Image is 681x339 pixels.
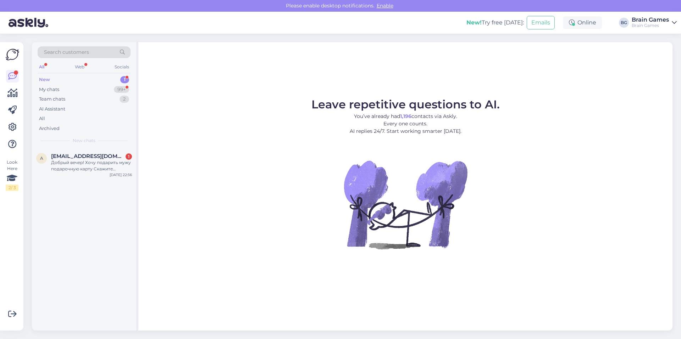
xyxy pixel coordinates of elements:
[311,97,500,111] span: Leave repetitive questions to AI.
[51,159,132,172] div: Добрый вечер! Хочу подарить мужу подарочную карту Скажите пожалуйста, есть ли у вас настольные иг...
[6,48,19,61] img: Askly Logo
[342,141,469,268] img: No Chat active
[40,156,43,161] span: a
[38,62,46,72] div: All
[126,153,132,160] div: 1
[632,23,669,28] div: Brain Games
[110,172,132,177] div: [DATE] 22:56
[39,86,59,93] div: My chats
[73,62,86,72] div: Web
[44,49,89,56] span: Search customers
[311,113,500,135] p: You’ve already had contacts via Askly. Every one counts. AI replies 24/7. Start working smarter [...
[120,76,129,83] div: 1
[39,96,65,103] div: Team chats
[73,137,95,144] span: New chats
[400,113,411,119] b: 1,196
[632,17,677,28] a: Brain GamesBrain Games
[39,125,60,132] div: Archived
[39,106,65,113] div: AI Assistant
[466,18,524,27] div: Try free [DATE]:
[39,115,45,122] div: All
[527,16,555,29] button: Emails
[120,96,129,103] div: 2
[113,62,131,72] div: Socials
[6,159,18,191] div: Look Here
[39,76,50,83] div: New
[375,2,395,9] span: Enable
[51,153,125,159] span: alinaminenko24@gmail.com
[563,16,602,29] div: Online
[466,19,482,26] b: New!
[619,18,629,28] div: BG
[114,86,129,93] div: 99+
[632,17,669,23] div: Brain Games
[6,185,18,191] div: 2 / 3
